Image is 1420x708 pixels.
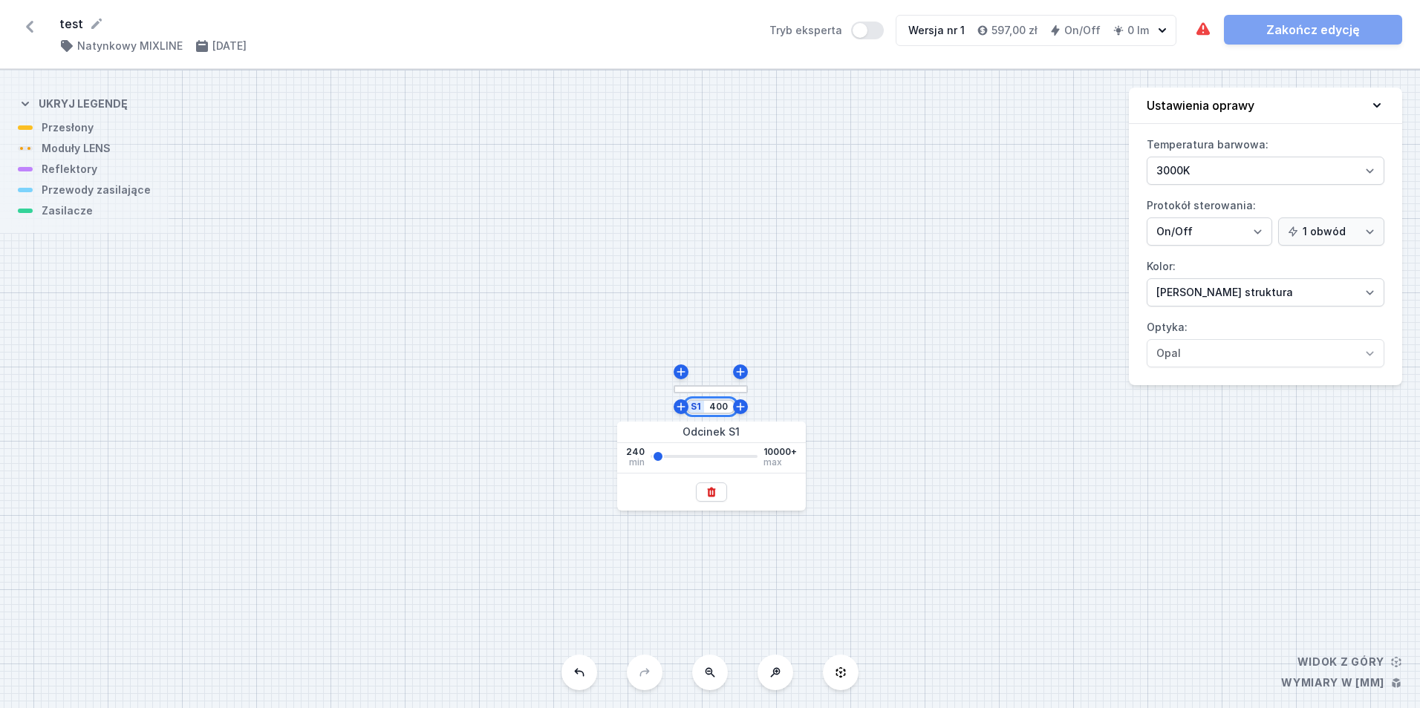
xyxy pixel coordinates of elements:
[851,22,884,39] button: Tryb eksperta
[769,22,884,39] label: Tryb eksperta
[1147,96,1254,114] h4: Ustawienia oprawy
[763,446,797,458] span: 10000+
[1064,23,1101,38] h4: On/Off
[1127,23,1149,38] h4: 0 lm
[59,15,752,33] form: test
[39,96,128,111] h4: Ukryj legendę
[763,458,782,467] span: max
[991,23,1038,38] h4: 597,00 zł
[1147,339,1384,367] select: Optyka:
[1147,133,1384,185] label: Temperatura barwowa:
[1147,315,1384,367] label: Optyka:
[626,446,645,458] span: 240
[18,85,128,120] button: Ukryj legendę
[696,482,727,502] button: Usuń odcinek oprawy
[629,458,645,467] span: min
[1147,255,1384,307] label: Kolor:
[707,401,731,413] input: Wymiar [mm]
[77,39,183,53] h4: Natynkowy MIXLINE
[1147,157,1384,185] select: Temperatura barwowa:
[617,422,806,443] div: Odcinek S1
[908,23,965,38] div: Wersja nr 1
[89,16,104,31] button: Edytuj nazwę projektu
[1129,88,1402,124] button: Ustawienia oprawy
[1147,278,1384,307] select: Kolor:
[896,15,1176,46] button: Wersja nr 1597,00 złOn/Off0 lm
[212,39,247,53] h4: [DATE]
[1147,194,1384,246] label: Protokół sterowania:
[1147,217,1272,246] select: Protokół sterowania:
[1278,217,1384,246] select: Protokół sterowania:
